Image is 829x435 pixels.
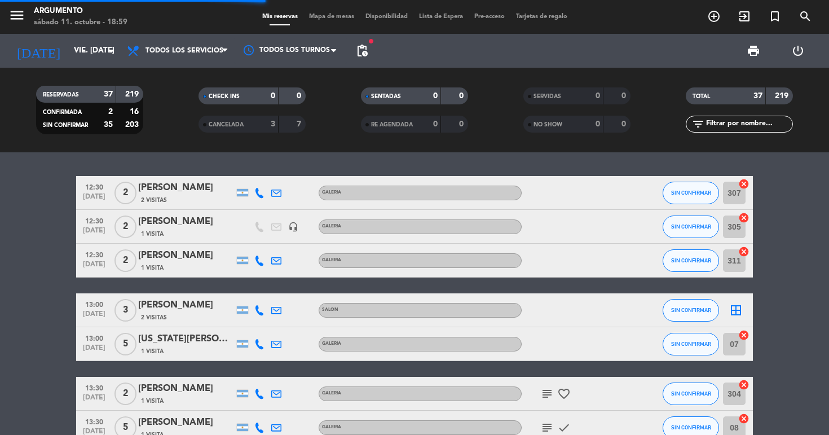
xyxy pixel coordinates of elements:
[114,299,136,322] span: 3
[80,344,108,357] span: [DATE]
[80,310,108,323] span: [DATE]
[104,121,113,129] strong: 35
[469,14,510,20] span: Pre-acceso
[621,120,628,128] strong: 0
[663,182,719,204] button: SIN CONFIRMAR
[322,425,341,429] span: GALERIA
[209,122,244,128] span: CANCELADA
[663,333,719,355] button: SIN CONFIRMAR
[663,216,719,238] button: SIN CONFIRMAR
[691,117,705,131] i: filter_list
[557,421,571,434] i: check
[105,44,118,58] i: arrow_drop_down
[8,7,25,24] i: menu
[141,230,164,239] span: 1 Visita
[8,7,25,28] button: menu
[138,415,234,430] div: [PERSON_NAME]
[145,47,223,55] span: Todos los servicios
[533,122,562,128] span: NO SHOW
[288,222,298,232] i: headset_mic
[257,14,303,20] span: Mis reservas
[693,94,710,99] span: TOTAL
[371,122,413,128] span: RE AGENDADA
[80,331,108,344] span: 13:00
[775,92,791,100] strong: 219
[459,120,466,128] strong: 0
[80,248,108,261] span: 12:30
[125,121,141,129] strong: 203
[671,341,711,347] span: SIN CONFIRMAR
[80,214,108,227] span: 12:30
[753,92,762,100] strong: 37
[738,10,751,23] i: exit_to_app
[141,313,167,322] span: 2 Visitas
[768,10,782,23] i: turned_in_not
[322,224,341,229] span: GALERIA
[355,44,369,58] span: pending_actions
[671,190,711,196] span: SIN CONFIRMAR
[663,299,719,322] button: SIN CONFIRMAR
[80,415,108,428] span: 13:30
[671,424,711,430] span: SIN CONFIRMAR
[209,94,240,99] span: CHECK INS
[671,257,711,263] span: SIN CONFIRMAR
[738,379,749,390] i: cancel
[34,17,127,28] div: sábado 11. octubre - 18:59
[108,108,113,116] strong: 2
[114,216,136,238] span: 2
[671,223,711,230] span: SIN CONFIRMAR
[80,381,108,394] span: 13:30
[533,94,561,99] span: SERVIDAS
[557,387,571,401] i: favorite_border
[705,118,792,130] input: Filtrar por nombre...
[80,180,108,193] span: 12:30
[80,261,108,274] span: [DATE]
[322,307,338,312] span: SALON
[114,249,136,272] span: 2
[776,34,821,68] div: LOG OUT
[322,391,341,396] span: GALERIA
[671,390,711,397] span: SIN CONFIRMAR
[671,307,711,313] span: SIN CONFIRMAR
[138,214,234,229] div: [PERSON_NAME]
[297,92,303,100] strong: 0
[322,341,341,346] span: GALERIA
[368,38,374,45] span: fiber_manual_record
[707,10,721,23] i: add_circle_outline
[303,14,360,20] span: Mapa de mesas
[413,14,469,20] span: Lista de Espera
[138,381,234,396] div: [PERSON_NAME]
[459,92,466,100] strong: 0
[433,92,438,100] strong: 0
[596,92,600,100] strong: 0
[322,190,341,195] span: GALERIA
[138,298,234,313] div: [PERSON_NAME]
[747,44,760,58] span: print
[125,90,141,98] strong: 219
[80,297,108,310] span: 13:00
[80,193,108,206] span: [DATE]
[729,304,743,317] i: border_all
[43,92,79,98] span: RESERVADAS
[114,182,136,204] span: 2
[371,94,401,99] span: SENTADAS
[596,120,600,128] strong: 0
[791,44,805,58] i: power_settings_new
[114,383,136,405] span: 2
[738,246,749,257] i: cancel
[141,397,164,406] span: 1 Visita
[138,332,234,346] div: [US_STATE][PERSON_NAME]
[271,92,275,100] strong: 0
[540,387,554,401] i: subject
[738,413,749,424] i: cancel
[433,120,438,128] strong: 0
[43,122,88,128] span: SIN CONFIRMAR
[138,248,234,263] div: [PERSON_NAME]
[141,196,167,205] span: 2 Visitas
[80,394,108,407] span: [DATE]
[510,14,573,20] span: Tarjetas de regalo
[271,120,275,128] strong: 3
[799,10,812,23] i: search
[663,249,719,272] button: SIN CONFIRMAR
[360,14,413,20] span: Disponibilidad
